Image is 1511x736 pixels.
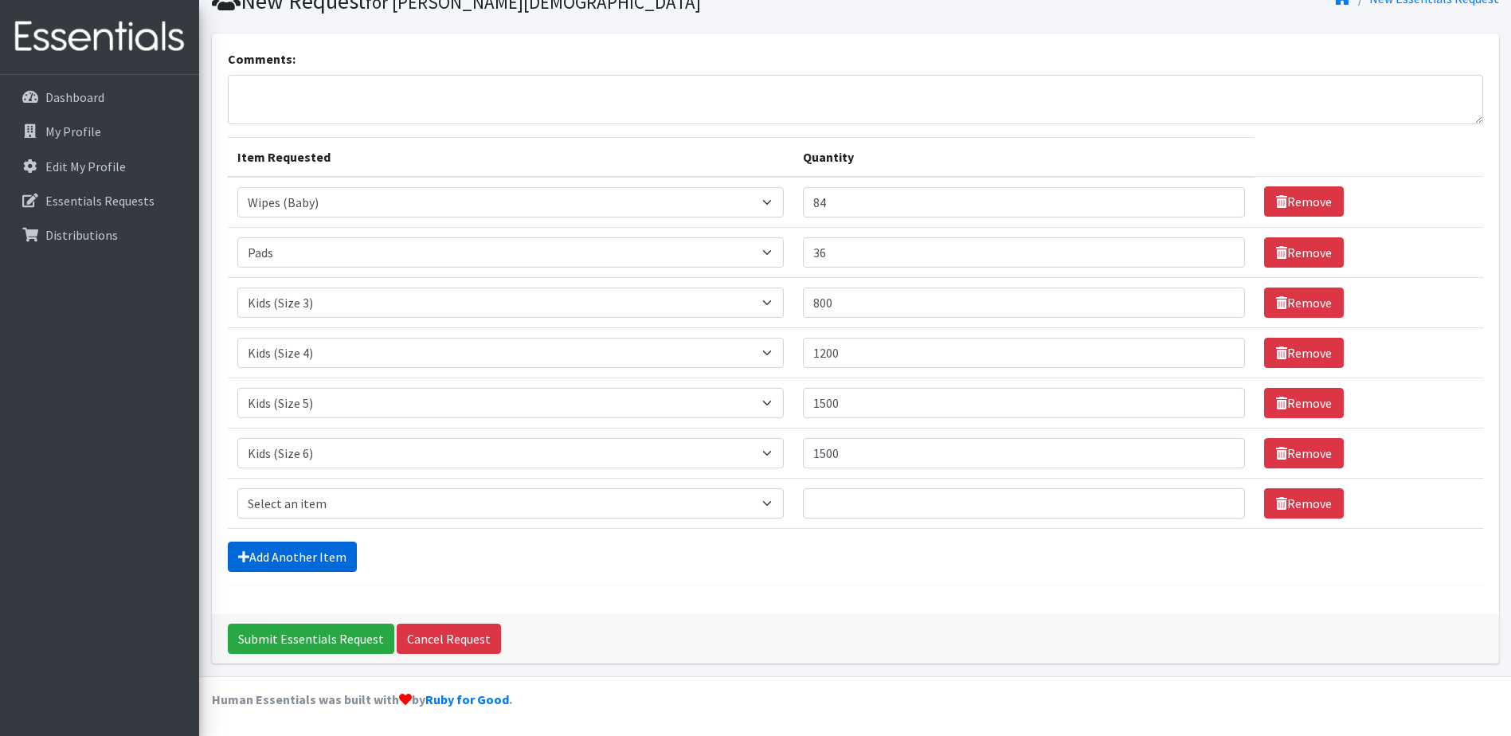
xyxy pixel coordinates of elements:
a: Add Another Item [228,542,357,572]
p: Distributions [45,227,118,243]
img: HumanEssentials [6,10,193,64]
input: Submit Essentials Request [228,624,394,654]
th: Quantity [793,137,1255,177]
a: Cancel Request [397,624,501,654]
a: My Profile [6,115,193,147]
a: Distributions [6,219,193,251]
label: Comments: [228,49,296,69]
a: Remove [1264,388,1344,418]
p: Essentials Requests [45,193,155,209]
a: Remove [1264,488,1344,519]
p: My Profile [45,123,101,139]
a: Remove [1264,186,1344,217]
a: Ruby for Good [425,691,509,707]
p: Edit My Profile [45,159,126,174]
a: Edit My Profile [6,151,193,182]
th: Item Requested [228,137,794,177]
a: Remove [1264,438,1344,468]
p: Dashboard [45,89,104,105]
a: Essentials Requests [6,185,193,217]
a: Remove [1264,288,1344,318]
a: Dashboard [6,81,193,113]
a: Remove [1264,338,1344,368]
a: Remove [1264,237,1344,268]
strong: Human Essentials was built with by . [212,691,512,707]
